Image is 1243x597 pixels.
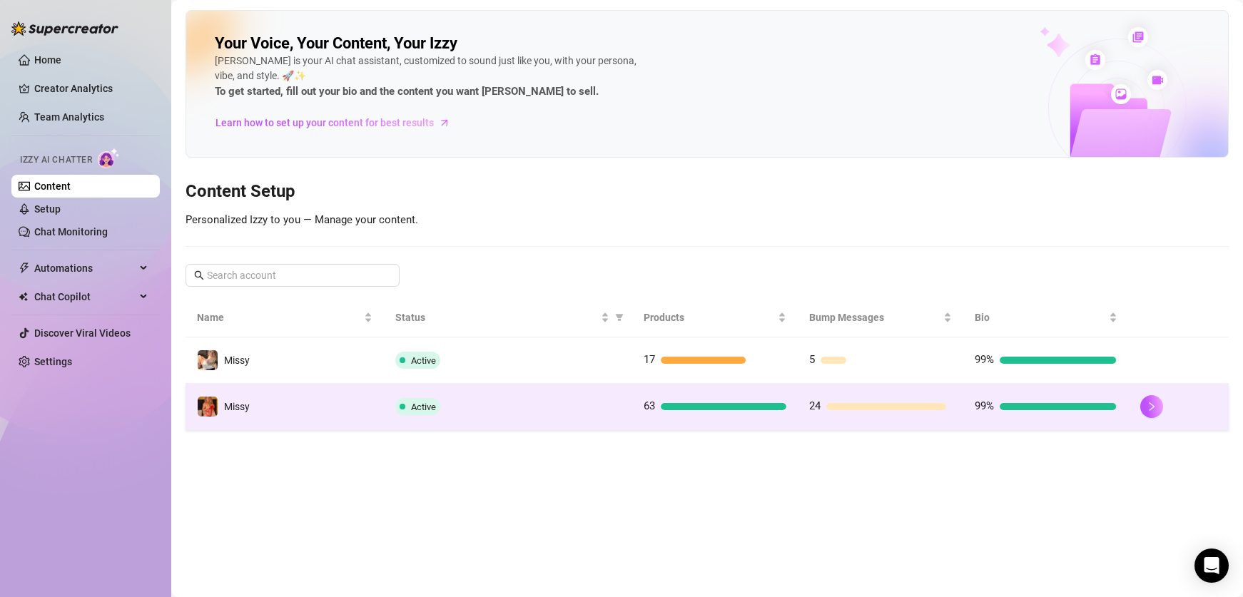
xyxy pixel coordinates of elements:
[215,53,643,101] div: [PERSON_NAME] is your AI chat assistant, customized to sound just like you, with your persona, vi...
[19,262,30,274] span: thunderbolt
[11,21,118,36] img: logo-BBDzfeDw.svg
[395,310,597,325] span: Status
[1194,548,1229,583] div: Open Intercom Messenger
[197,310,361,325] span: Name
[98,148,120,168] img: AI Chatter
[224,401,250,412] span: Missy
[34,356,72,367] a: Settings
[975,310,1106,325] span: Bio
[644,310,775,325] span: Products
[34,203,61,215] a: Setup
[34,111,104,123] a: Team Analytics
[1007,11,1228,157] img: ai-chatter-content-library-cLFOSyPT.png
[215,85,599,98] strong: To get started, fill out your bio and the content you want [PERSON_NAME] to sell.
[809,310,940,325] span: Bump Messages
[612,307,626,328] span: filter
[809,399,821,412] span: 24
[437,116,452,130] span: arrow-right
[963,298,1129,337] th: Bio
[1147,402,1157,412] span: right
[411,402,436,412] span: Active
[975,353,994,366] span: 99%
[34,77,148,100] a: Creator Analytics
[215,111,461,134] a: Learn how to set up your content for best results
[384,298,631,337] th: Status
[34,257,136,280] span: Automations
[798,298,963,337] th: Bump Messages
[186,213,418,226] span: Personalized Izzy to you — Manage your content.
[34,54,61,66] a: Home
[194,270,204,280] span: search
[632,298,798,337] th: Products
[198,350,218,370] img: Missy
[198,397,218,417] img: Missy
[644,399,655,412] span: 63
[1140,395,1163,418] button: right
[411,355,436,366] span: Active
[186,298,384,337] th: Name
[20,153,92,167] span: Izzy AI Chatter
[809,353,815,366] span: 5
[215,115,434,131] span: Learn how to set up your content for best results
[34,285,136,308] span: Chat Copilot
[19,292,28,302] img: Chat Copilot
[224,354,250,366] span: Missy
[34,327,131,339] a: Discover Viral Videos
[975,399,994,412] span: 99%
[644,353,655,366] span: 17
[207,267,380,283] input: Search account
[186,180,1229,203] h3: Content Setup
[615,313,624,322] span: filter
[34,226,108,238] a: Chat Monitoring
[34,180,71,192] a: Content
[215,34,457,53] h2: Your Voice, Your Content, Your Izzy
